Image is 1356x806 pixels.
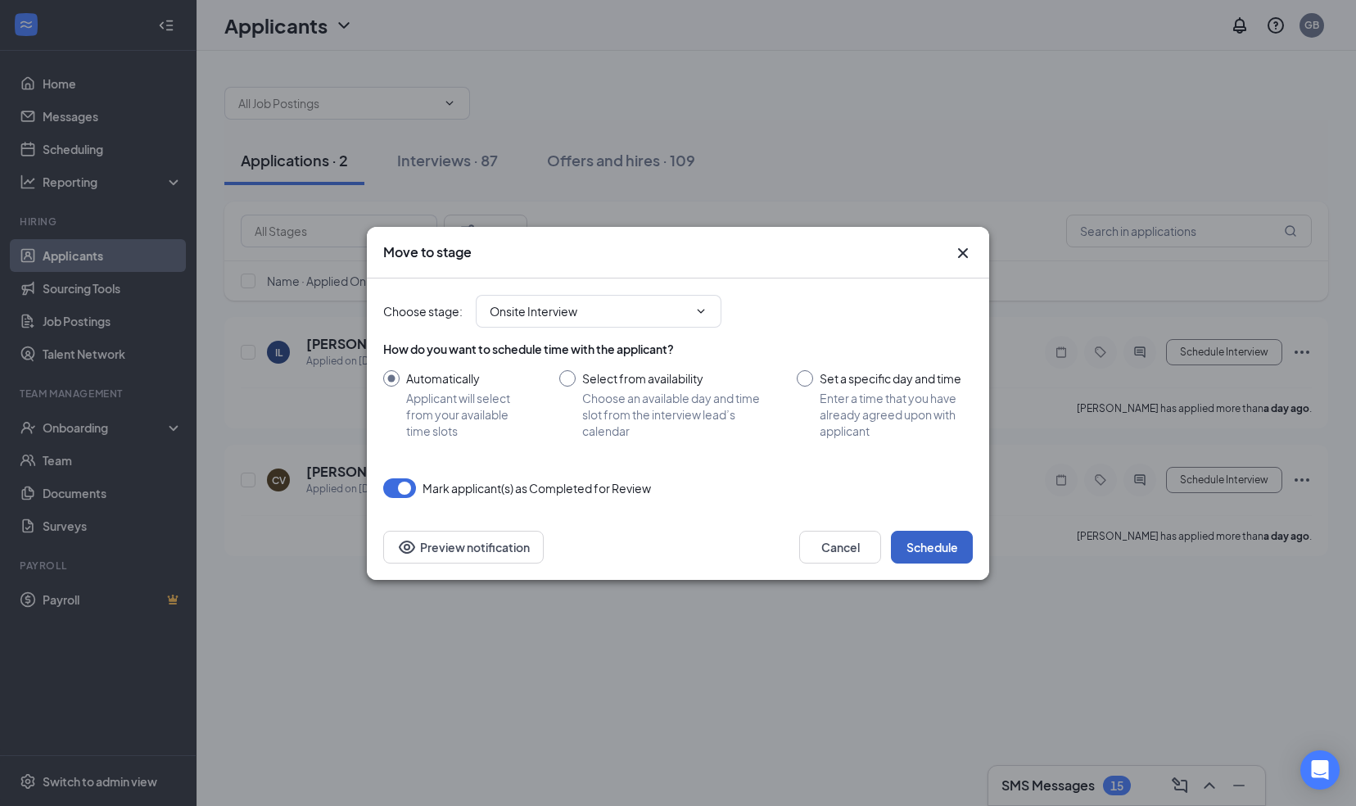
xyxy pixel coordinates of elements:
[383,302,463,320] span: Choose stage :
[383,341,973,357] div: How do you want to schedule time with the applicant?
[423,478,651,498] span: Mark applicant(s) as Completed for Review
[891,531,973,564] button: Schedule
[383,243,472,261] h3: Move to stage
[397,537,417,557] svg: Eye
[953,243,973,263] button: Close
[694,305,707,318] svg: ChevronDown
[1300,750,1340,790] div: Open Intercom Messenger
[953,243,973,263] svg: Cross
[799,531,881,564] button: Cancel
[383,531,544,564] button: Preview notificationEye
